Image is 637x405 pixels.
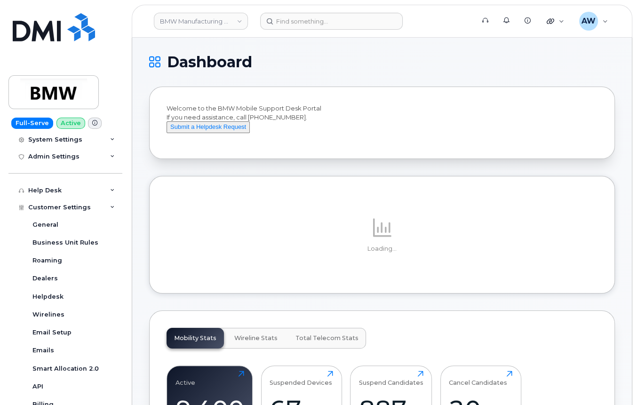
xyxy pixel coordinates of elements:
[596,364,630,398] iframe: Messenger Launcher
[167,121,250,133] button: Submit a Helpdesk Request
[167,55,252,69] span: Dashboard
[167,245,597,253] p: Loading...
[234,334,278,342] span: Wireline Stats
[167,123,250,130] a: Submit a Helpdesk Request
[295,334,358,342] span: Total Telecom Stats
[270,371,332,386] div: Suspended Devices
[175,371,195,386] div: Active
[167,104,597,142] div: Welcome to the BMW Mobile Support Desk Portal If you need assistance, call [PHONE_NUMBER].
[449,371,507,386] div: Cancel Candidates
[359,371,423,386] div: Suspend Candidates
